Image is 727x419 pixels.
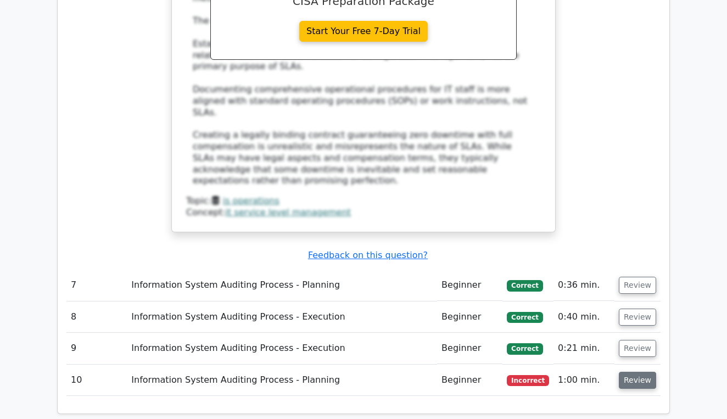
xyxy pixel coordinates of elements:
td: 10 [66,365,127,396]
td: 9 [66,333,127,364]
button: Review [619,277,656,294]
a: is operations [223,195,279,206]
td: Beginner [437,301,502,333]
span: Incorrect [507,375,549,386]
button: Review [619,372,656,389]
td: Information System Auditing Process - Planning [127,270,437,301]
span: Correct [507,343,543,354]
button: Review [619,340,656,357]
td: Information System Auditing Process - Execution [127,301,437,333]
div: Topic: [186,195,541,207]
span: Correct [507,280,543,291]
td: Beginner [437,270,502,301]
button: Review [619,309,656,326]
td: 0:36 min. [553,270,614,301]
td: 0:40 min. [553,301,614,333]
td: Information System Auditing Process - Execution [127,333,437,364]
td: 1:00 min. [553,365,614,396]
td: Beginner [437,333,502,364]
td: 7 [66,270,127,301]
div: Concept: [186,207,541,219]
span: Correct [507,312,543,323]
td: Information System Auditing Process - Planning [127,365,437,396]
td: 0:21 min. [553,333,614,364]
a: it service level management [226,207,351,217]
a: Feedback on this question? [308,250,428,260]
td: Beginner [437,365,502,396]
td: 8 [66,301,127,333]
a: Start Your Free 7-Day Trial [299,21,428,42]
